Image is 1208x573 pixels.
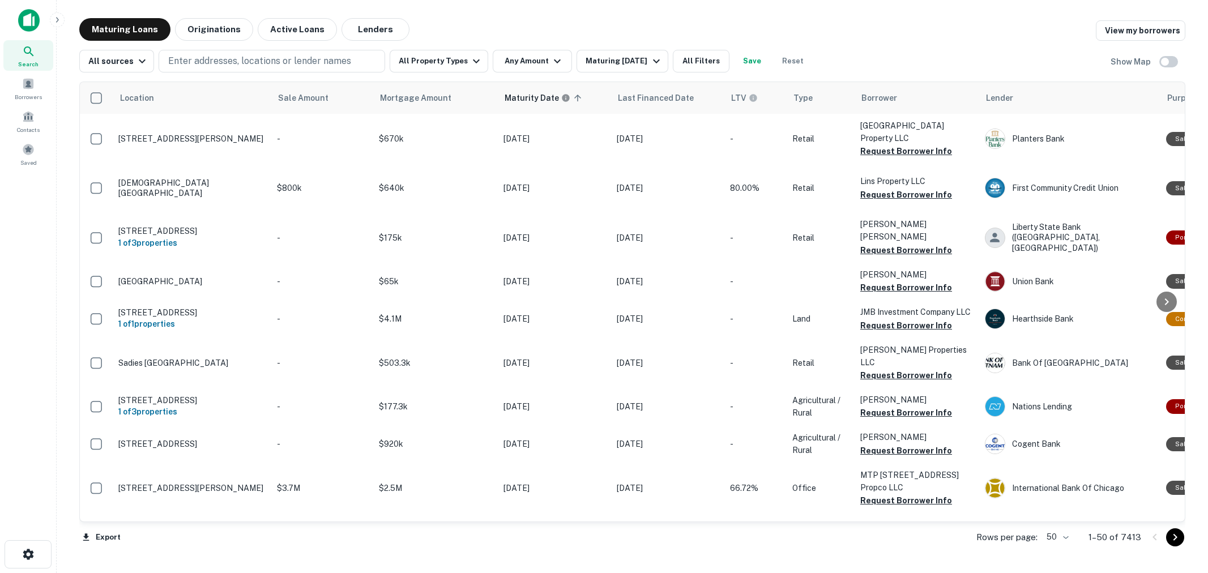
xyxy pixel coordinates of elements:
[493,50,572,72] button: Any Amount
[731,92,746,104] h6: LTV
[79,50,154,72] button: All sources
[1166,274,1198,288] div: Sale
[860,344,974,369] p: [PERSON_NAME] Properties LLC
[793,91,813,105] span: Type
[1089,531,1141,544] p: 1–50 of 7413
[379,357,492,369] p: $503.3k
[724,82,787,114] th: LTVs displayed on the website are for informational purposes only and may be reported incorrectly...
[18,9,40,32] img: capitalize-icon.png
[503,482,605,494] p: [DATE]
[611,82,724,114] th: Last Financed Date
[277,132,368,145] p: -
[792,132,849,145] p: Retail
[3,106,53,136] div: Contacts
[730,233,733,242] span: -
[1166,181,1198,195] div: Sale
[979,82,1160,114] th: Lender
[1111,55,1152,68] h6: Show Map
[985,353,1005,373] img: picture
[3,40,53,71] div: Search
[861,91,897,105] span: Borrower
[379,275,492,288] p: $65k
[118,483,266,493] p: [STREET_ADDRESS][PERSON_NAME]
[277,400,368,413] p: -
[617,438,719,450] p: [DATE]
[18,59,39,69] span: Search
[277,182,368,194] p: $800k
[985,397,1005,416] img: picture
[617,275,719,288] p: [DATE]
[860,519,974,531] p: MMT Properties LLC
[390,50,488,72] button: All Property Types
[118,318,266,330] h6: 1 of 1 properties
[1166,437,1198,451] div: Sale
[503,132,605,145] p: [DATE]
[113,82,271,114] th: Location
[118,358,266,368] p: Sadies [GEOGRAPHIC_DATA]
[118,178,266,198] p: [DEMOGRAPHIC_DATA][GEOGRAPHIC_DATA]
[860,175,974,187] p: Lins Property LLC
[373,82,498,114] th: Mortgage Amount
[379,400,492,413] p: $177.3k
[985,271,1155,292] div: Union Bank
[730,277,733,286] span: -
[617,313,719,325] p: [DATE]
[985,129,1005,148] img: picture
[985,353,1155,373] div: Bank Of [GEOGRAPHIC_DATA]
[379,232,492,244] p: $175k
[985,272,1005,291] img: myunion.bank.png
[498,82,611,114] th: Maturity dates displayed may be estimated. Please contact the lender for the most accurate maturi...
[860,188,952,202] button: Request Borrower Info
[775,50,811,72] button: Reset
[586,54,663,68] div: Maturing [DATE]
[860,444,952,457] button: Request Borrower Info
[730,314,733,323] span: -
[617,182,719,194] p: [DATE]
[986,91,1013,105] span: Lender
[20,158,37,167] span: Saved
[985,178,1005,198] img: picture
[787,82,855,114] th: Type
[277,275,368,288] p: -
[577,50,668,72] button: Maturing [DATE]
[860,144,952,158] button: Request Borrower Info
[617,357,719,369] p: [DATE]
[119,91,169,105] span: Location
[159,50,385,72] button: Enter addresses, locations or lender names
[503,182,605,194] p: [DATE]
[618,91,708,105] span: Last Financed Date
[792,182,849,194] p: Retail
[860,268,974,281] p: [PERSON_NAME]
[380,91,466,105] span: Mortgage Amount
[1096,20,1185,41] a: View my borrowers
[730,402,733,411] span: -
[503,438,605,450] p: [DATE]
[860,494,952,507] button: Request Borrower Info
[118,237,266,249] h6: 1 of 3 properties
[617,232,719,244] p: [DATE]
[985,222,1155,253] div: Liberty State Bank ([GEOGRAPHIC_DATA], [GEOGRAPHIC_DATA])
[860,281,952,294] button: Request Borrower Info
[503,275,605,288] p: [DATE]
[860,406,952,420] button: Request Borrower Info
[1166,481,1198,495] div: Sale
[379,182,492,194] p: $640k
[3,139,53,169] a: Saved
[277,438,368,450] p: -
[379,438,492,450] p: $920k
[118,395,266,405] p: [STREET_ADDRESS]
[731,92,772,104] span: LTVs displayed on the website are for informational purposes only and may be reported incorrectly...
[985,478,1005,498] img: picture
[3,73,53,104] a: Borrowers
[88,54,149,68] div: All sources
[860,218,974,243] p: [PERSON_NAME] [PERSON_NAME]
[15,92,42,101] span: Borrowers
[168,54,351,68] p: Enter addresses, locations or lender names
[1151,482,1208,537] iframe: Chat Widget
[792,232,849,244] p: Retail
[985,396,1155,417] div: Nations Lending
[379,313,492,325] p: $4.1M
